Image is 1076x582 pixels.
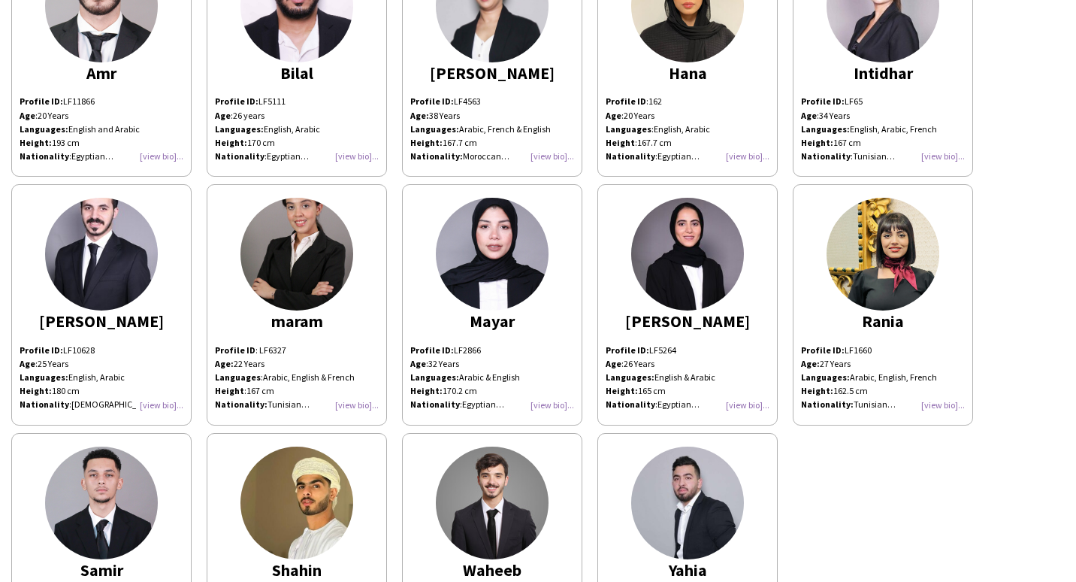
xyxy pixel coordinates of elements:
strong: Height: [410,137,443,148]
b: Languages [606,123,651,135]
div: Waheeb [410,563,574,577]
p: LF1660 [801,344,965,357]
b: Age [20,110,35,121]
span: 167 cm [246,385,274,396]
b: Nationality [606,399,655,410]
strong: Age: [801,358,820,369]
div: [PERSON_NAME] [606,314,769,328]
span: : [606,137,637,148]
span: : [215,385,246,396]
strong: Languages: [20,123,68,135]
b: Nationality [606,150,655,162]
strong: Languages: [410,123,459,135]
div: Shahin [215,563,379,577]
div: Rania [801,314,965,328]
b: Nationality [410,399,460,410]
p: LF5264 [606,344,769,357]
img: thumb-659d4d42d26dd.jpeg [45,198,158,311]
strong: Nationality: [801,399,854,410]
span: : [606,95,648,107]
strong: Height: [801,137,833,148]
span: : [606,399,657,410]
b: Nationality [20,399,69,410]
p: LF65 [801,95,965,108]
strong: Profile ID: [801,95,845,107]
strong: Height: [606,385,638,396]
img: thumb-ae90b02f-0bb0-4213-b908-a8d1efd67100.jpg [827,198,939,311]
p: Tunisian [215,398,379,411]
strong: Languages: [20,371,68,383]
strong: Profile ID: [215,95,258,107]
span: : [410,399,462,410]
p: 38 Years Arabic, French & English 167.7 cm Moroccan [410,109,574,164]
p: LF11866 [20,95,183,108]
div: Bilal [215,66,379,80]
strong: Profile ID: [410,344,454,356]
strong: Languages: [215,123,264,135]
b: Profile ID [215,344,255,356]
b: Profile ID [606,95,646,107]
strong: Height: [20,385,52,396]
span: : [606,358,624,369]
img: thumb-6f5225cb-eb92-4532-9672-4a19d921edca.jpg [240,447,353,559]
p: English, Arabic 180 cm [20,371,183,398]
span: 26 years [233,110,264,121]
img: thumb-657eed9fb6885.jpeg [436,447,549,559]
img: thumb-35d2da39-8be6-4824-85cb-2cf367f06589.png [436,198,549,311]
p: English & Arabic 165 cm [606,371,769,398]
strong: Languages: [606,371,654,383]
div: Mayar [410,314,574,328]
strong: Profile ID: [410,95,454,107]
strong: Languages: [801,371,850,383]
span: English, Arabic, French [850,123,937,135]
img: thumb-661f94ac5e77e.jpg [631,198,744,311]
span: 34 Years [819,110,850,121]
p: 22 Years [215,357,379,371]
b: Nationality [215,150,264,162]
span: Tunisian [853,150,895,162]
span: Arabic, English & French [263,371,355,383]
div: maram [215,314,379,328]
strong: Profile ID: [20,344,63,356]
p: LF10628 [20,344,183,357]
b: Age [215,110,231,121]
p: 162 [606,95,769,108]
b: Nationality [20,150,69,162]
p: LF4563 [410,95,574,108]
p: : LF6327 [215,344,379,357]
strong: Profile ID: [606,344,649,356]
span: 20 Years [38,110,68,121]
img: thumb-913090cf-124b-4d44-83f1-19fcfc7d1554.jpg [45,447,158,559]
span: Egyptian [462,399,504,410]
span: : [215,150,267,162]
strong: Age: [410,110,429,121]
b: Height [215,385,244,396]
span: : [606,110,624,121]
span: : [20,399,71,410]
span: : [410,358,428,369]
div: Intidhar [801,66,965,80]
strong: Height: [801,385,833,396]
b: Nationality [801,150,851,162]
div: Amr [20,66,183,80]
p: English and Arabic 193 cm [20,123,183,150]
b: Age [606,358,621,369]
p: English, Arabic 170 cm [215,123,379,150]
b: Languages [215,371,261,383]
b: Age: [215,358,234,369]
span: 26 Years [624,358,654,369]
strong: Height: [20,137,52,148]
p: 20 Years English, Arabic 167.7 cm Egyptian [606,109,769,164]
span: 167 cm [833,137,861,148]
strong: Nationality: [215,399,267,410]
b: Age [20,358,35,369]
span: : [606,150,657,162]
div: [PERSON_NAME] [410,66,574,80]
div: Yahia [606,563,769,577]
span: 32 Years [428,358,459,369]
span: : [20,358,38,369]
strong: Languages: [801,123,850,135]
div: Hana [606,66,769,80]
b: Age [606,110,621,121]
p: Arabic & English 170.2 cm [410,371,574,398]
